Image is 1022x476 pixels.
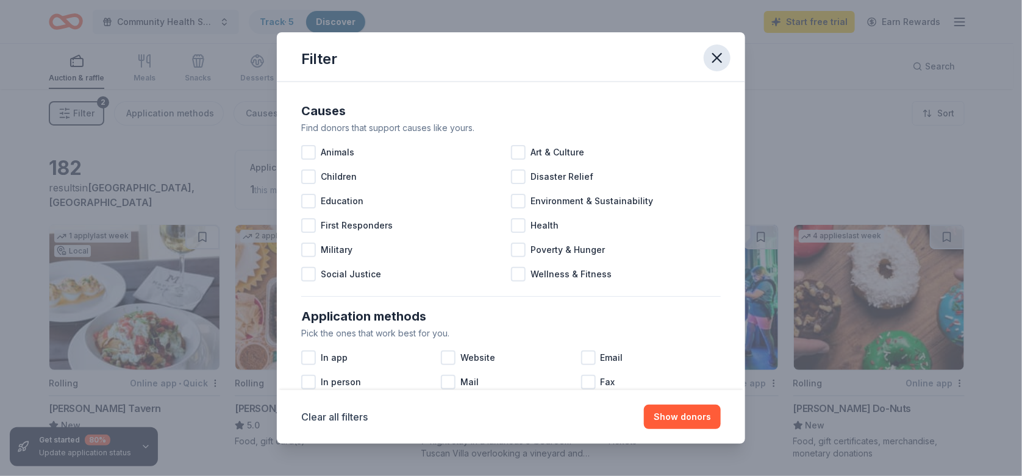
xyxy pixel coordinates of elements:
[531,243,605,257] span: Poverty & Hunger
[601,375,615,389] span: Fax
[531,267,612,282] span: Wellness & Fitness
[321,169,357,184] span: Children
[531,145,584,160] span: Art & Culture
[321,145,354,160] span: Animals
[321,375,361,389] span: In person
[301,326,721,341] div: Pick the ones that work best for you.
[460,375,479,389] span: Mail
[531,169,593,184] span: Disaster Relief
[321,350,348,365] span: In app
[321,194,363,208] span: Education
[644,405,721,429] button: Show donors
[301,121,721,135] div: Find donors that support causes like yours.
[321,243,352,257] span: Military
[301,410,368,424] button: Clear all filters
[321,267,381,282] span: Social Justice
[301,101,721,121] div: Causes
[460,350,495,365] span: Website
[301,307,721,326] div: Application methods
[301,49,337,69] div: Filter
[531,194,653,208] span: Environment & Sustainability
[321,218,393,233] span: First Responders
[531,218,559,233] span: Health
[601,350,623,365] span: Email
